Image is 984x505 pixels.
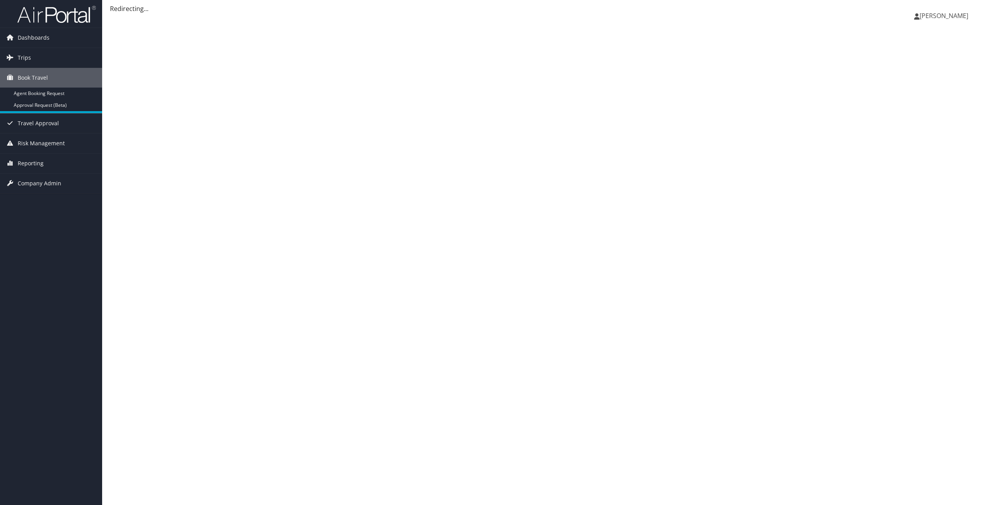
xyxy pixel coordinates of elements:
span: Dashboards [18,28,49,48]
span: Risk Management [18,134,65,153]
span: Reporting [18,154,44,173]
span: Company Admin [18,174,61,193]
div: Redirecting... [110,4,976,13]
span: Trips [18,48,31,68]
span: Book Travel [18,68,48,88]
span: Travel Approval [18,113,59,133]
a: [PERSON_NAME] [914,4,976,27]
span: [PERSON_NAME] [920,11,968,20]
img: airportal-logo.png [17,5,96,24]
